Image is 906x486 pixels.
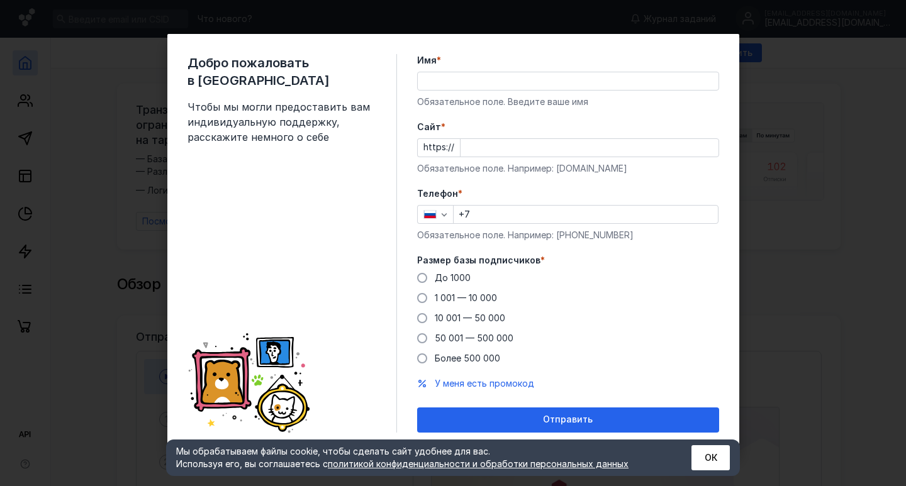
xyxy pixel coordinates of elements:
[417,407,719,433] button: Отправить
[435,272,471,283] span: До 1000
[435,353,500,363] span: Более 500 000
[435,312,505,323] span: 10 001 — 50 000
[435,377,534,390] button: У меня есть промокод
[176,445,661,470] div: Мы обрабатываем файлы cookie, чтобы сделать сайт удобнее для вас. Используя его, вы соглашаетесь c
[417,254,540,267] span: Размер базы подписчиков
[417,162,719,175] div: Обязательное поле. Например: [DOMAIN_NAME]
[435,292,497,303] span: 1 001 — 10 000
[435,333,513,343] span: 50 001 — 500 000
[417,54,437,67] span: Имя
[435,378,534,389] span: У меня есть промокод
[328,458,629,469] a: политикой конфиденциальности и обработки персональных данных
[187,54,376,89] span: Добро пожаловать в [GEOGRAPHIC_DATA]
[417,121,441,133] span: Cайт
[691,445,730,470] button: ОК
[417,187,458,200] span: Телефон
[187,99,376,145] span: Чтобы мы могли предоставить вам индивидуальную поддержку, расскажите немного о себе
[417,96,719,108] div: Обязательное поле. Введите ваше имя
[543,414,593,425] span: Отправить
[417,229,719,241] div: Обязательное поле. Например: [PHONE_NUMBER]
